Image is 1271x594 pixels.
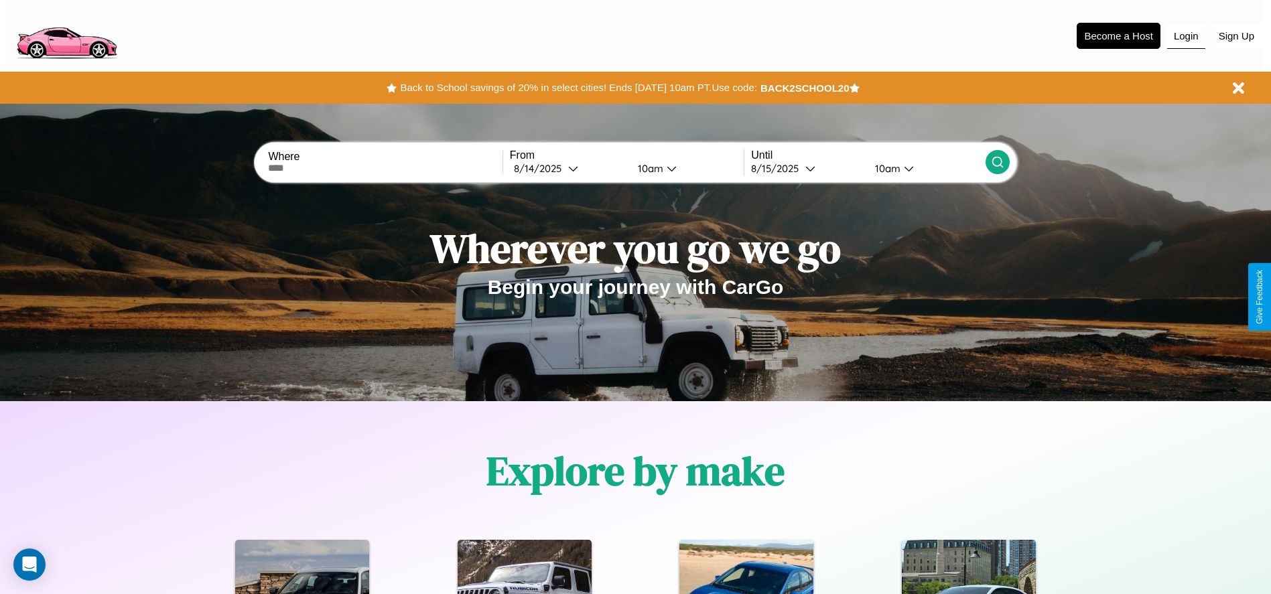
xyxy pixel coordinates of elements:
button: Sign Up [1212,23,1261,48]
button: Become a Host [1077,23,1160,49]
img: logo [10,7,123,62]
button: 8/14/2025 [510,161,627,175]
label: Where [268,151,502,163]
div: Open Intercom Messenger [13,548,46,581]
label: Until [751,149,985,161]
b: BACK2SCHOOL20 [760,82,850,94]
div: 10am [868,162,904,175]
button: Login [1167,23,1205,49]
h1: Explore by make [486,443,785,498]
div: 8 / 14 / 2025 [514,162,568,175]
button: Back to School savings of 20% in select cities! Ends [DATE] 10am PT.Use code: [397,78,760,97]
button: 10am [864,161,986,175]
label: From [510,149,744,161]
div: Give Feedback [1255,270,1264,324]
div: 8 / 15 / 2025 [751,162,805,175]
button: 10am [627,161,744,175]
div: 10am [631,162,667,175]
